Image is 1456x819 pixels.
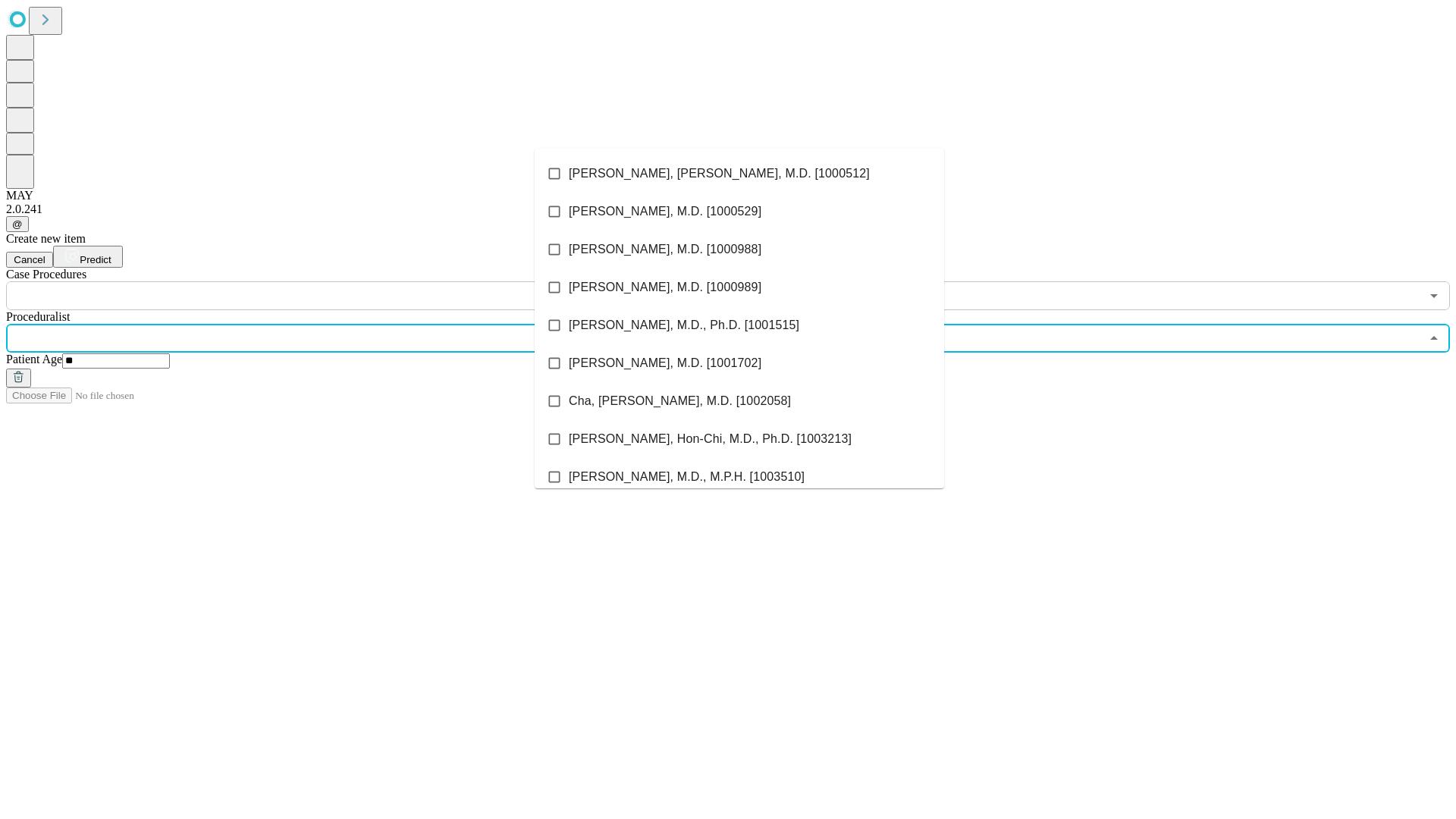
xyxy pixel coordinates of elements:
[6,310,70,323] span: Proceduralist
[14,254,45,265] span: Cancel
[1423,285,1445,306] button: Open
[53,246,123,268] button: Predict
[569,468,805,486] span: [PERSON_NAME], M.D., M.P.H. [1003510]
[6,232,86,245] span: Create new item
[569,165,870,183] span: [PERSON_NAME], [PERSON_NAME], M.D. [1000512]
[569,202,761,221] span: [PERSON_NAME], M.D. [1000529]
[80,254,111,265] span: Predict
[569,354,761,372] span: [PERSON_NAME], M.D. [1001702]
[569,430,852,448] span: [PERSON_NAME], Hon-Chi, M.D., Ph.D. [1003213]
[12,218,23,230] span: @
[6,252,53,268] button: Cancel
[569,278,761,297] span: [PERSON_NAME], M.D. [1000989]
[6,268,86,281] span: Scheduled Procedure
[1423,328,1445,349] button: Close
[569,392,791,410] span: Cha, [PERSON_NAME], M.D. [1002058]
[6,189,1450,202] div: MAY
[6,202,1450,216] div: 2.0.241
[569,240,761,259] span: [PERSON_NAME], M.D. [1000988]
[6,216,29,232] button: @
[6,353,62,366] span: Patient Age
[569,316,799,334] span: [PERSON_NAME], M.D., Ph.D. [1001515]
